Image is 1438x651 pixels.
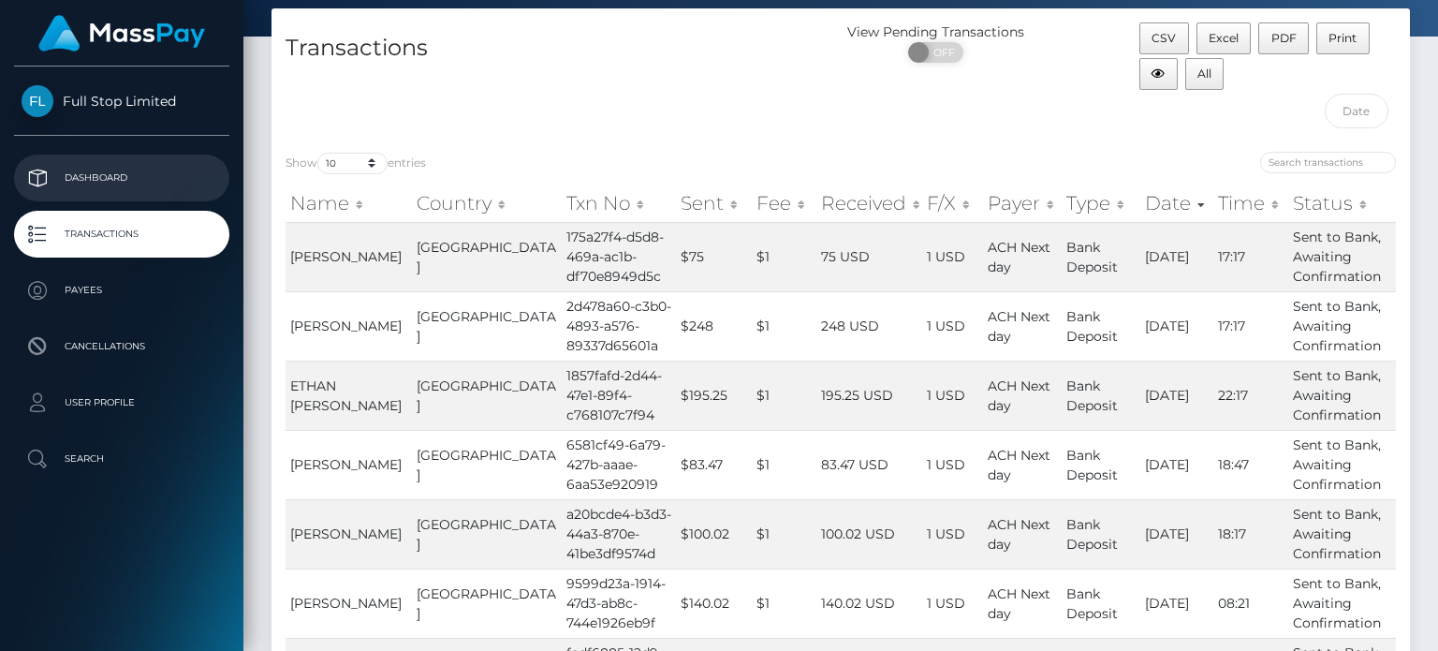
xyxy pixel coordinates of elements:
td: [DATE] [1140,569,1214,638]
td: $195.25 [676,361,752,430]
td: [DATE] [1140,291,1214,361]
input: Search transactions [1260,152,1396,173]
span: OFF [918,42,965,63]
td: $83.47 [676,430,752,499]
span: Print [1328,31,1357,45]
th: Country: activate to sort column ascending [412,185,562,222]
td: 248 USD [816,291,922,361]
td: 22:17 [1213,361,1288,430]
td: $1 [752,291,816,361]
td: 175a27f4-d5d8-469a-ac1b-df70e8949d5c [562,222,676,291]
td: [GEOGRAPHIC_DATA] [412,569,562,638]
th: Sent: activate to sort column ascending [676,185,752,222]
td: 18:17 [1213,499,1288,569]
td: Sent to Bank, Awaiting Confirmation [1288,222,1396,291]
span: ETHAN [PERSON_NAME] [290,377,402,414]
span: All [1197,67,1211,81]
input: Date filter [1325,94,1389,128]
th: Txn No: activate to sort column ascending [562,185,676,222]
span: [PERSON_NAME] [290,318,402,334]
button: Excel [1196,22,1252,54]
td: 1 USD [922,222,983,291]
span: Full Stop Limited [14,93,229,110]
td: $1 [752,499,816,569]
span: [PERSON_NAME] [290,525,402,542]
td: [GEOGRAPHIC_DATA] [412,499,562,569]
p: Transactions [22,220,222,248]
button: CSV [1139,22,1189,54]
th: Received: activate to sort column ascending [816,185,922,222]
td: Sent to Bank, Awaiting Confirmation [1288,569,1396,638]
span: ACH Next day [988,447,1050,483]
a: Payees [14,267,229,314]
span: [PERSON_NAME] [290,595,402,612]
span: [PERSON_NAME] [290,456,402,473]
td: Sent to Bank, Awaiting Confirmation [1288,361,1396,430]
th: Payer: activate to sort column ascending [983,185,1062,222]
td: [DATE] [1140,430,1214,499]
td: 75 USD [816,222,922,291]
td: 17:17 [1213,222,1288,291]
span: ACH Next day [988,377,1050,414]
a: Cancellations [14,323,229,370]
td: 100.02 USD [816,499,922,569]
span: ACH Next day [988,585,1050,622]
label: Show entries [286,153,426,174]
td: 195.25 USD [816,361,922,430]
a: Transactions [14,211,229,258]
td: Bank Deposit [1062,222,1140,291]
th: Name: activate to sort column ascending [286,185,412,222]
td: 2d478a60-c3b0-4893-a576-89337d65601a [562,291,676,361]
span: CSV [1152,31,1176,45]
td: Bank Deposit [1062,361,1140,430]
td: $140.02 [676,569,752,638]
th: F/X: activate to sort column ascending [922,185,983,222]
td: $248 [676,291,752,361]
button: PDF [1258,22,1309,54]
td: [DATE] [1140,499,1214,569]
button: Column visibility [1139,58,1178,90]
button: All [1185,58,1225,90]
img: MassPay Logo [38,15,205,52]
th: Type: activate to sort column ascending [1062,185,1140,222]
td: 08:21 [1213,569,1288,638]
td: [GEOGRAPHIC_DATA] [412,361,562,430]
td: 17:17 [1213,291,1288,361]
p: Search [22,445,222,473]
td: [DATE] [1140,222,1214,291]
td: $100.02 [676,499,752,569]
td: $1 [752,569,816,638]
span: Excel [1209,31,1239,45]
a: Search [14,436,229,482]
span: ACH Next day [988,516,1050,553]
td: Sent to Bank, Awaiting Confirmation [1288,430,1396,499]
td: $75 [676,222,752,291]
th: Time: activate to sort column ascending [1213,185,1288,222]
td: 1 USD [922,291,983,361]
td: Sent to Bank, Awaiting Confirmation [1288,291,1396,361]
p: Dashboard [22,164,222,192]
td: Bank Deposit [1062,569,1140,638]
td: 1 USD [922,430,983,499]
td: Sent to Bank, Awaiting Confirmation [1288,499,1396,569]
td: 18:47 [1213,430,1288,499]
span: [PERSON_NAME] [290,248,402,265]
td: [DATE] [1140,361,1214,430]
h4: Transactions [286,32,827,65]
td: $1 [752,361,816,430]
td: [GEOGRAPHIC_DATA] [412,291,562,361]
button: Print [1316,22,1370,54]
td: [GEOGRAPHIC_DATA] [412,222,562,291]
th: Fee: activate to sort column ascending [752,185,816,222]
span: PDF [1271,31,1297,45]
td: Bank Deposit [1062,291,1140,361]
td: $1 [752,222,816,291]
span: ACH Next day [988,308,1050,345]
td: [GEOGRAPHIC_DATA] [412,430,562,499]
td: 83.47 USD [816,430,922,499]
td: $1 [752,430,816,499]
div: View Pending Transactions [841,22,1031,42]
td: 9599d23a-1914-47d3-ab8c-744e1926eb9f [562,569,676,638]
a: Dashboard [14,155,229,201]
th: Status: activate to sort column ascending [1288,185,1396,222]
